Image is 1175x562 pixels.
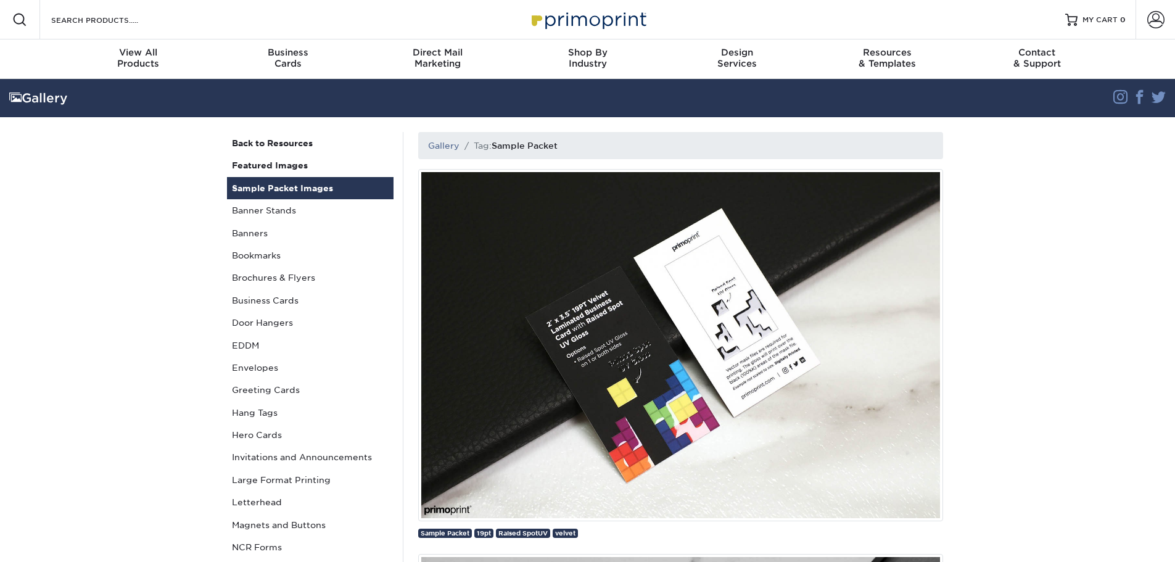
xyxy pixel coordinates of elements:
[227,177,394,199] a: Sample Packet Images
[526,6,649,33] img: Primoprint
[662,39,812,79] a: DesignServices
[232,160,308,170] strong: Featured Images
[477,529,491,537] span: 19pt
[812,47,962,69] div: & Templates
[1082,15,1118,25] span: MY CART
[474,529,493,538] a: 19pt
[492,141,558,151] h1: Sample Packet
[227,514,394,536] a: Magnets and Buttons
[460,139,558,152] li: Tag:
[513,39,662,79] a: Shop ByIndustry
[227,469,394,491] a: Large Format Printing
[363,47,513,58] span: Direct Mail
[227,424,394,446] a: Hero Cards
[662,47,812,69] div: Services
[513,47,662,69] div: Industry
[962,47,1112,58] span: Contact
[227,267,394,289] a: Brochures & Flyers
[812,39,962,79] a: Resources& Templates
[227,222,394,244] a: Banners
[513,47,662,58] span: Shop By
[232,183,333,193] strong: Sample Packet Images
[227,536,394,558] a: NCR Forms
[227,334,394,357] a: EDDM
[227,312,394,334] a: Door Hangers
[418,529,472,538] a: Sample Packet
[213,47,363,69] div: Cards
[812,47,962,58] span: Resources
[962,47,1112,69] div: & Support
[64,47,213,58] span: View All
[50,12,170,27] input: SEARCH PRODUCTS.....
[498,529,548,537] span: Raised SpotUV
[553,529,578,538] a: velvet
[227,357,394,379] a: Envelopes
[421,529,469,537] span: Sample Packet
[962,39,1112,79] a: Contact& Support
[213,39,363,79] a: BusinessCards
[363,39,513,79] a: Direct MailMarketing
[64,47,213,69] div: Products
[418,169,943,521] img: 19pt Velvet Laminated Business Card with Raised Spot UV Gloss
[496,529,550,538] a: Raised SpotUV
[227,402,394,424] a: Hang Tags
[227,154,394,176] a: Featured Images
[227,379,394,401] a: Greeting Cards
[227,244,394,267] a: Bookmarks
[227,289,394,312] a: Business Cards
[227,491,394,513] a: Letterhead
[227,446,394,468] a: Invitations and Announcements
[64,39,213,79] a: View AllProducts
[662,47,812,58] span: Design
[555,529,575,537] span: velvet
[227,132,394,154] a: Back to Resources
[1120,15,1126,24] span: 0
[213,47,363,58] span: Business
[363,47,513,69] div: Marketing
[227,199,394,221] a: Banner Stands
[428,141,460,151] a: Gallery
